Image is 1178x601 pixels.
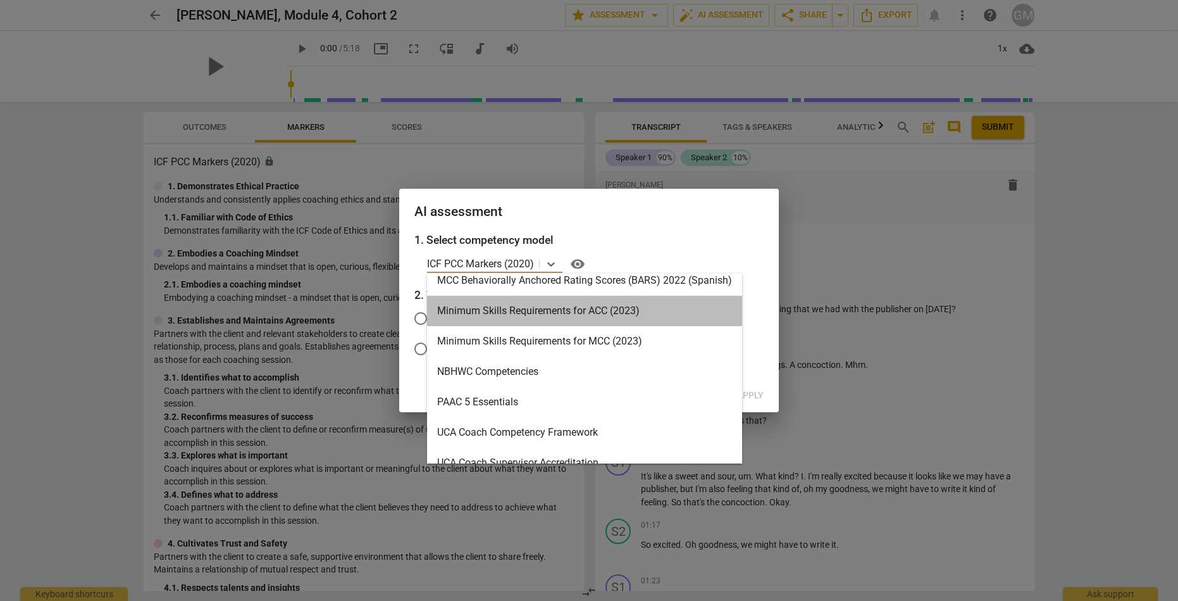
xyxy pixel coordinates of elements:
div: MCC Behaviorally Anchored Rating Scores (BARS) 2022 (Spanish) [427,265,742,296]
div: NBHWC Competencies [427,357,742,387]
h3: 2. Who is the coach? [414,287,764,303]
button: Help [567,254,588,274]
h2: AI assessment [414,204,764,220]
div: UCA Coach Competency Framework [427,417,742,448]
span: visibility [570,256,585,272]
h3: 1. Select competency model [414,232,764,248]
div: Minimum Skills Requirements for MCC (2023) [427,326,742,357]
p: ICF PCC Markers (2020) [427,256,534,271]
div: UCA Coach Supervisor Accreditation [427,448,742,478]
div: PAAC 5 Essentials [427,387,742,417]
a: Help [562,254,588,274]
div: Minimum Skills Requirements for ACC (2023) [427,296,742,326]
